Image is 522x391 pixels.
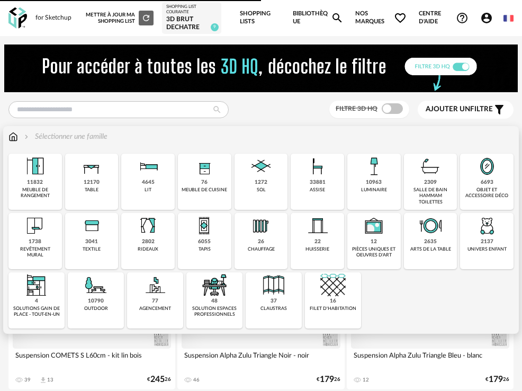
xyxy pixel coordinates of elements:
div: assise [310,187,325,193]
div: Sélectionner une famille [22,131,107,142]
div: Suspension COMETS S L60cm - kit lin bois [13,349,171,370]
a: Shopping List courante 3D Brut Dechatre 9 [166,4,217,32]
img: Table.png [79,154,104,179]
div: Mettre à jour ma Shopping List [86,11,154,25]
div: 6055 [198,238,211,245]
span: Ajouter un [426,105,470,113]
div: sol [257,187,266,193]
div: 1738 [29,238,41,245]
div: 12170 [84,179,100,186]
div: solutions gain de place - tout-en-un [12,306,61,318]
img: Textile.png [79,213,104,238]
div: huisserie [305,246,329,252]
div: outdoor [84,306,108,312]
img: OXP [8,7,27,29]
div: for Sketchup [35,14,71,22]
div: 12 [371,238,377,245]
div: 26 [258,238,264,245]
div: 2137 [481,238,493,245]
div: € 26 [147,376,171,383]
div: 33881 [310,179,326,186]
div: 37 [271,298,277,305]
span: 9 [211,23,219,31]
img: Tapis.png [192,213,217,238]
div: rideaux [138,246,158,252]
div: 4 [35,298,38,305]
div: luminaire [361,187,387,193]
img: Huiserie.png [305,213,330,238]
img: Literie.png [136,154,161,179]
span: Filtre 3D HQ [336,105,377,112]
div: 10790 [88,298,104,305]
div: 76 [201,179,208,186]
span: Heart Outline icon [394,12,407,24]
img: Luminaire.png [361,154,386,179]
img: ToutEnUn.png [24,272,49,298]
div: 4645 [142,179,155,186]
img: Radiateur.png [248,213,274,238]
div: 13 [47,377,53,383]
img: filet.png [320,272,346,298]
div: 46 [193,377,200,383]
div: 1272 [255,179,267,186]
span: Centre d'aideHelp Circle Outline icon [419,10,469,25]
img: Cloison.png [261,272,286,298]
span: Account Circle icon [480,12,493,24]
div: 2802 [142,238,155,245]
div: meuble de cuisine [182,187,227,193]
img: Rangement.png [192,154,217,179]
div: revêtement mural [12,246,59,259]
div: Suspension Alpha Zulu Triangle Bleu - blanc [351,349,509,370]
div: 3D Brut Dechatre [166,15,217,32]
span: Account Circle icon [480,12,498,24]
div: agencement [139,306,171,312]
div: 3041 [85,238,98,245]
div: univers enfant [467,246,507,252]
img: svg+xml;base64,PHN2ZyB3aWR0aD0iMTYiIGhlaWdodD0iMTYiIHZpZXdCb3g9IjAgMCAxNiAxNiIgZmlsbD0ibm9uZSIgeG... [22,131,31,142]
span: Refresh icon [141,15,151,20]
div: arts de la table [410,246,451,252]
span: filtre [426,105,493,114]
img: FILTRE%20HQ%20NEW_V1%20(4).gif [4,45,518,92]
div: table [85,187,98,193]
img: Salle%20de%20bain.png [418,154,443,179]
div: textile [83,246,101,252]
div: 12 [363,377,369,383]
img: Papier%20peint.png [22,213,48,238]
img: Outdoor.png [83,272,109,298]
img: Sol.png [248,154,274,179]
span: 179 [489,376,503,383]
div: meuble de rangement [12,187,59,199]
img: ArtTable.png [418,213,443,238]
span: Help Circle Outline icon [456,12,469,24]
div: objet et accessoire déco [463,187,510,199]
div: filet d'habitation [310,306,356,312]
img: fr [503,13,514,23]
img: Assise.png [305,154,330,179]
div: € 26 [485,376,509,383]
div: solution espaces professionnels [190,306,239,318]
div: € 26 [317,376,340,383]
div: 6693 [481,179,493,186]
div: 16 [330,298,336,305]
img: Rideaux.png [136,213,161,238]
span: Download icon [39,376,47,384]
span: 179 [320,376,334,383]
span: 245 [150,376,165,383]
div: claustras [260,306,287,312]
div: 11832 [27,179,43,186]
div: salle de bain hammam toilettes [407,187,454,205]
div: 39 [24,377,31,383]
div: 10963 [366,179,382,186]
div: lit [145,187,151,193]
div: 77 [152,298,158,305]
div: 48 [211,298,218,305]
div: Suspension Alpha Zulu Triangle Noir - noir [182,349,340,370]
div: pièces uniques et oeuvres d'art [350,246,398,259]
img: UniversEnfant.png [474,213,500,238]
img: Agencement.png [142,272,168,298]
div: 22 [314,238,321,245]
img: Miroir.png [474,154,500,179]
span: Magnify icon [331,12,344,24]
div: chauffage [248,246,275,252]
